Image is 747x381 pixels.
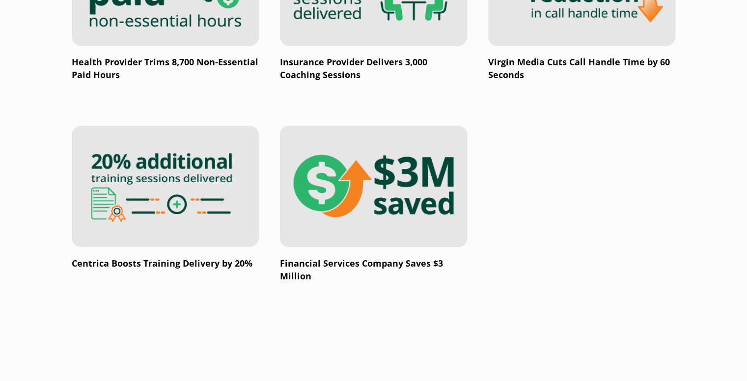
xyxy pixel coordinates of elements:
p: Virgin Media Cuts Call Handle Time by 60 Seconds [488,56,676,82]
p: Health Provider Trims 8,700 Non-Essential Paid Hours [72,56,259,82]
a: Centrica Boosts Training Delivery by 20% [72,125,259,270]
p: Centrica Boosts Training Delivery by 20% [72,257,259,270]
a: Financial Services Company Saves $3 Million [280,125,468,282]
p: Insurance Provider Delivers 3,000 Coaching Sessions [280,56,468,82]
p: Financial Services Company Saves $3 Million [280,257,468,282]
